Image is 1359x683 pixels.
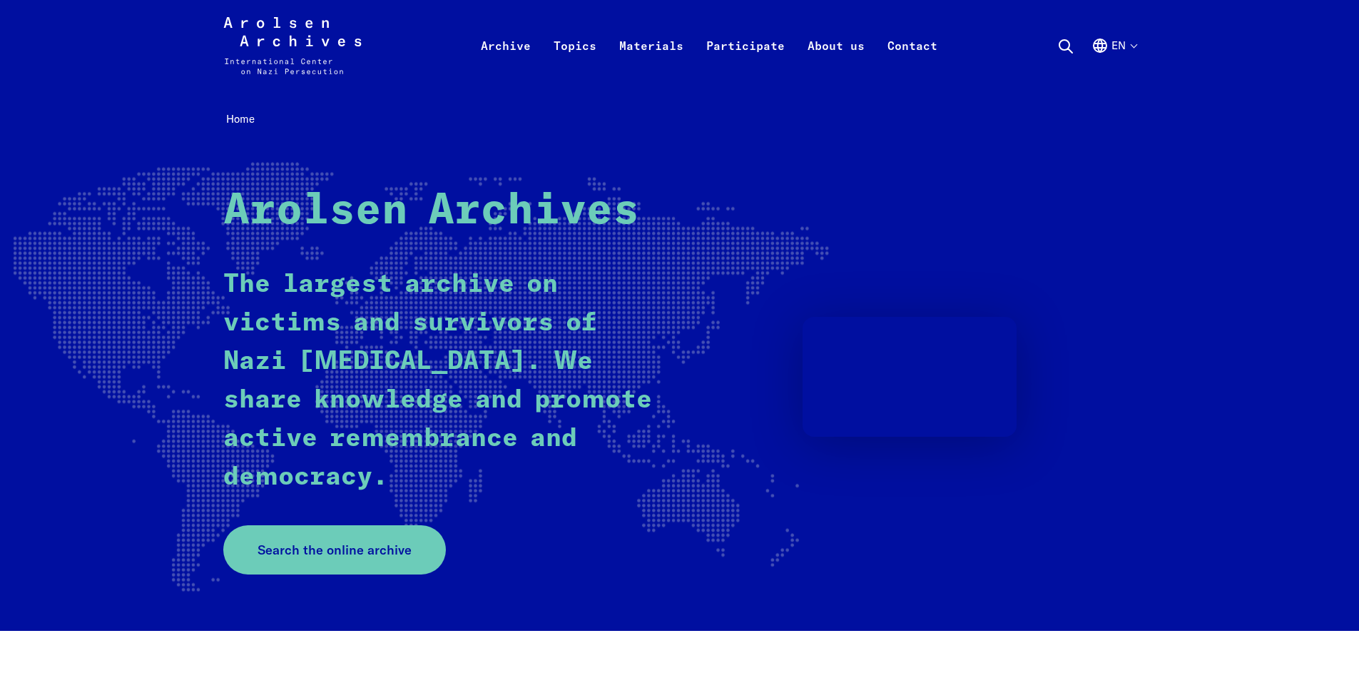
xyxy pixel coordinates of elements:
a: Topics [542,34,608,91]
a: Materials [608,34,695,91]
a: Contact [876,34,949,91]
a: About us [796,34,876,91]
a: Archive [469,34,542,91]
span: Search the online archive [258,540,412,560]
nav: Breadcrumb [223,108,1136,131]
span: Home [226,112,255,126]
a: Search the online archive [223,525,446,575]
strong: Arolsen Archives [223,190,639,233]
p: The largest archive on victims and survivors of Nazi [MEDICAL_DATA]. We share knowledge and promo... [223,265,655,497]
button: English, language selection [1091,37,1136,88]
a: Participate [695,34,796,91]
nav: Primary [469,17,949,74]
